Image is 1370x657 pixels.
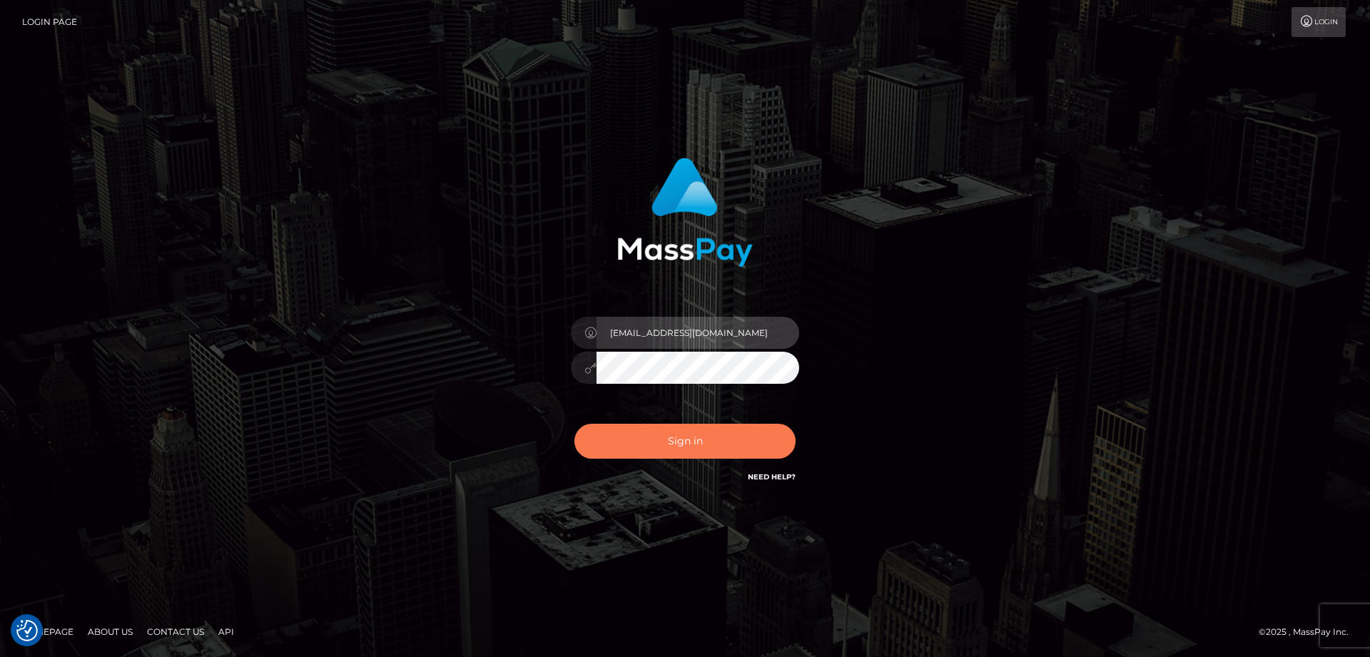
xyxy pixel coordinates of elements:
a: Need Help? [748,472,796,482]
a: Login [1292,7,1346,37]
img: MassPay Login [617,158,753,267]
a: Contact Us [141,621,210,643]
a: Login Page [22,7,77,37]
a: About Us [82,621,138,643]
img: Revisit consent button [16,620,38,641]
a: API [213,621,240,643]
button: Sign in [574,424,796,459]
a: Homepage [16,621,79,643]
input: Username... [597,317,799,349]
div: © 2025 , MassPay Inc. [1259,624,1359,640]
button: Consent Preferences [16,620,38,641]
